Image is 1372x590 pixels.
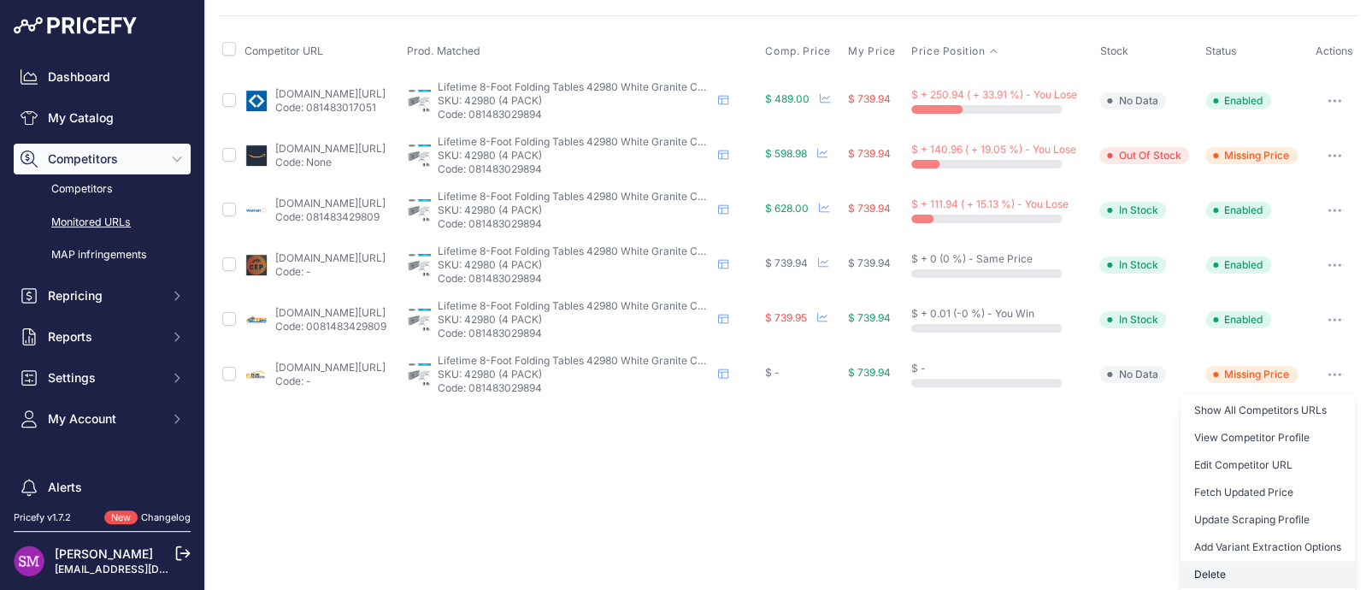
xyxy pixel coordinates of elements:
[765,92,810,105] span: $ 489.00
[104,510,138,525] span: New
[14,17,137,34] img: Pricefy Logo
[911,143,1076,156] span: $ + 140.96 ( + 19.05 %) - You Lose
[1205,257,1271,274] span: Enabled
[141,511,191,523] a: Changelog
[275,251,386,264] a: [DOMAIN_NAME][URL]
[1205,202,1271,219] span: Enabled
[1181,424,1355,451] a: View Competitor Profile
[765,366,841,380] div: $ -
[765,311,807,324] span: $ 739.95
[1099,202,1166,219] span: In Stock
[275,265,386,279] p: Code: -
[848,92,891,105] span: $ 739.94
[911,307,1034,320] span: $ + 0.01 (-0 %) - You Win
[1316,44,1353,57] span: Actions
[1099,366,1166,383] span: No Data
[275,142,386,155] a: [DOMAIN_NAME][URL]
[14,240,191,270] a: MAP infringements
[14,363,191,393] button: Settings
[848,257,891,269] span: $ 739.94
[14,62,191,568] nav: Sidebar
[48,410,160,428] span: My Account
[1099,257,1166,274] span: In Stock
[765,202,809,215] span: $ 628.00
[275,210,386,224] p: Code: 081483429809
[1099,92,1166,109] span: No Data
[848,44,899,58] button: My Price
[275,197,386,209] a: [DOMAIN_NAME][URL]
[48,150,160,168] span: Competitors
[438,245,1066,257] span: Lifetime 8-Foot Folding Tables 42980 White Granite Color 4 Pack - White Granite - 8 Feet Long X 3...
[438,258,711,272] p: SKU: 42980 (4 PACK)
[438,149,711,162] p: SKU: 42980 (4 PACK)
[1205,92,1271,109] span: Enabled
[244,44,323,57] span: Competitor URL
[848,202,891,215] span: $ 739.94
[14,208,191,238] a: Monitored URLs
[48,287,160,304] span: Repricing
[438,162,711,176] p: Code: 081483029894
[14,103,191,133] a: My Catalog
[765,147,807,160] span: $ 598.98
[438,354,1066,367] span: Lifetime 8-Foot Folding Tables 42980 White Granite Color 4 Pack - White Granite - 8 Feet Long X 3...
[1181,506,1355,534] a: Update Scraping Profile
[275,375,386,388] p: Code: -
[438,313,711,327] p: SKU: 42980 (4 PACK)
[275,156,386,169] p: Code: None
[848,147,891,160] span: $ 739.94
[765,44,834,58] button: Comp. Price
[438,368,711,381] p: SKU: 42980 (4 PACK)
[1205,366,1298,383] span: Missing Price
[14,144,191,174] button: Competitors
[1181,561,1355,588] button: Delete
[275,87,386,100] a: [DOMAIN_NAME][URL]
[1181,479,1355,506] button: Fetch Updated Price
[407,44,480,57] span: Prod. Matched
[14,174,191,204] a: Competitors
[1181,534,1355,561] button: Add Variant Extraction Options
[55,546,153,561] a: [PERSON_NAME]
[438,204,711,217] p: SKU: 42980 (4 PACK)
[14,510,71,525] div: Pricefy v1.7.2
[14,322,191,352] button: Reports
[1181,451,1355,479] a: Edit Competitor URL
[48,328,160,345] span: Reports
[848,311,891,324] span: $ 739.94
[438,190,1066,203] span: Lifetime 8-Foot Folding Tables 42980 White Granite Color 4 Pack - White Granite - 8 Feet Long X 3...
[1181,397,1355,424] a: Show All Competitors URLs
[14,280,191,311] button: Repricing
[438,381,711,395] p: Code: 081483029894
[438,80,1066,93] span: Lifetime 8-Foot Folding Tables 42980 White Granite Color 4 Pack - White Granite - 8 Feet Long X 3...
[14,404,191,434] button: My Account
[1099,44,1128,57] span: Stock
[55,563,233,575] a: [EMAIL_ADDRESS][DOMAIN_NAME]
[1205,311,1271,328] span: Enabled
[438,217,711,231] p: Code: 081483029894
[1099,147,1189,164] span: Out Of Stock
[275,361,386,374] a: [DOMAIN_NAME][URL]
[275,320,386,333] p: Code: 0081483429809
[14,472,191,503] a: Alerts
[438,135,1066,148] span: Lifetime 8-Foot Folding Tables 42980 White Granite Color 4 Pack - White Granite - 8 Feet Long X 3...
[438,272,711,286] p: Code: 081483029894
[911,88,1077,101] span: $ + 250.94 ( + 33.91 %) - You Lose
[1099,311,1166,328] span: In Stock
[911,252,1033,265] span: $ + 0 (0 %) - Same Price
[911,44,998,58] button: Price Position
[438,94,711,108] p: SKU: 42980 (4 PACK)
[275,101,386,115] p: Code: 081483017051
[438,108,711,121] p: Code: 081483029894
[765,257,808,269] span: $ 739.94
[911,362,1092,375] div: $ -
[1205,147,1298,164] span: Missing Price
[275,306,386,319] a: [DOMAIN_NAME][URL]
[14,62,191,92] a: Dashboard
[1205,44,1237,57] span: Status
[438,327,711,340] p: Code: 081483029894
[911,198,1069,210] span: $ + 111.94 ( + 15.13 %) - You Lose
[911,44,985,58] span: Price Position
[48,369,160,386] span: Settings
[848,366,891,379] span: $ 739.94
[848,44,896,58] span: My Price
[438,299,1066,312] span: Lifetime 8-Foot Folding Tables 42980 White Granite Color 4 Pack - White Granite - 8 Feet Long X 3...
